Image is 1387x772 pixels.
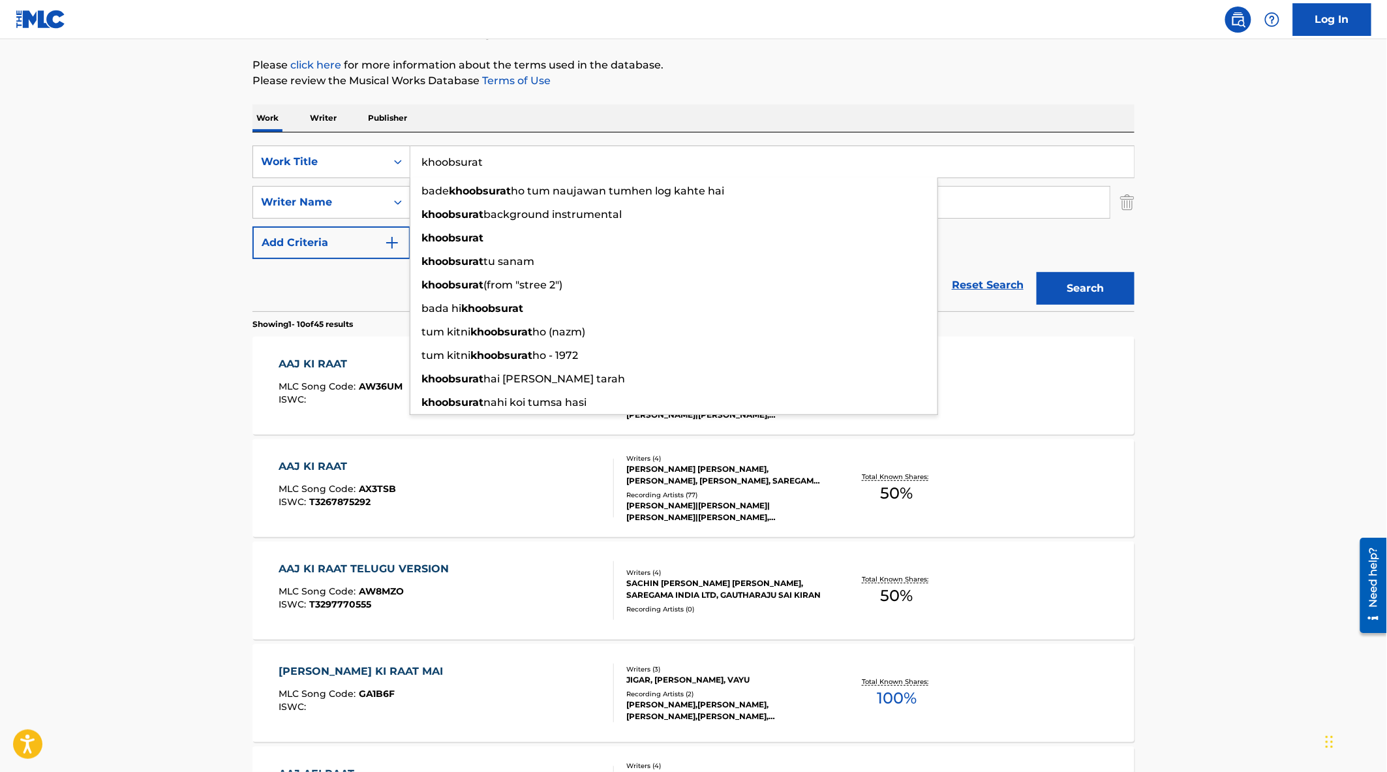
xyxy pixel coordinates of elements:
[306,104,341,132] p: Writer
[626,761,823,771] div: Writers ( 4 )
[532,349,578,362] span: ho - 1972
[310,496,371,508] span: T3267875292
[290,59,341,71] a: click here
[1326,722,1334,762] div: Drag
[1350,533,1387,638] iframe: Resource Center
[483,208,622,221] span: background instrumental
[252,542,1135,640] a: AAJ KI RAAT TELUGU VERSIONMLC Song Code:AW8MZOISWC:T3297770555Writers (4)SACHIN [PERSON_NAME] [PE...
[279,483,359,495] span: MLC Song Code :
[421,279,483,291] strong: khoobsurat
[483,396,587,409] span: nahi koi tumsa hasi
[261,154,378,170] div: Work Title
[1120,186,1135,219] img: Delete Criterion
[279,394,310,405] span: ISWC :
[279,561,456,577] div: AAJ KI RAAT TELUGU VERSION
[626,604,823,614] div: Recording Artists ( 0 )
[279,585,359,597] span: MLC Song Code :
[279,701,310,713] span: ISWC :
[359,380,403,392] span: AW36UM
[359,483,397,495] span: AX3TSB
[421,373,483,385] strong: khoobsurat
[881,482,913,505] span: 50 %
[626,674,823,686] div: JIGAR, [PERSON_NAME], VAYU
[1037,272,1135,305] button: Search
[421,255,483,268] strong: khoobsurat
[252,644,1135,742] a: [PERSON_NAME] KI RAAT MAIMLC Song Code:GA1B6FISWC:Writers (3)JIGAR, [PERSON_NAME], VAYURecording ...
[1259,7,1285,33] div: Help
[626,500,823,523] div: [PERSON_NAME]|[PERSON_NAME]|[PERSON_NAME]|[PERSON_NAME], [PERSON_NAME],[PERSON_NAME],[PERSON_NAME...
[252,73,1135,89] p: Please review the Musical Works Database
[483,255,534,268] span: tu sanam
[364,104,411,132] p: Publisher
[279,459,397,474] div: AAJ KI RAAT
[1264,12,1280,27] img: help
[279,598,310,610] span: ISWC :
[359,585,404,597] span: AW8MZO
[279,688,359,700] span: MLC Song Code :
[862,574,932,584] p: Total Known Shares:
[359,688,395,700] span: GA1B6F
[252,439,1135,537] a: AAJ KI RAATMLC Song Code:AX3TSBISWC:T3267875292Writers (4)[PERSON_NAME] [PERSON_NAME], [PERSON_NA...
[252,226,410,259] button: Add Criteria
[626,578,823,601] div: SACHIN [PERSON_NAME] [PERSON_NAME], SAREGAMA INDIA LTD, GAUTHARAJU SAI KIRAN
[449,185,511,197] strong: khoobsurat
[626,490,823,500] div: Recording Artists ( 77 )
[470,326,532,338] strong: khoobsurat
[1293,3,1371,36] a: Log In
[252,337,1135,435] a: AAJ KI RAATMLC Song Code:AW36UMISWC:Writers (4)[PERSON_NAME], [PERSON_NAME], [PERSON_NAME], [PERS...
[252,146,1135,311] form: Search Form
[421,396,483,409] strong: khoobsurat
[279,380,359,392] span: MLC Song Code :
[1225,7,1251,33] a: Public Search
[945,271,1030,300] a: Reset Search
[1322,709,1387,772] iframe: Chat Widget
[461,302,523,315] strong: khoobsurat
[626,454,823,463] div: Writers ( 4 )
[877,687,917,710] span: 100 %
[310,598,372,610] span: T3297770555
[421,232,483,244] strong: khoobsurat
[384,235,400,251] img: 9d2ae6d4665cec9f34b9.svg
[483,279,562,291] span: (from "stree 2")
[511,185,724,197] span: ho tum naujawan tumhen log kahte hai
[1230,12,1246,27] img: search
[252,57,1135,73] p: Please for more information about the terms used in the database.
[421,326,470,338] span: tum kitni
[252,104,282,132] p: Work
[532,326,585,338] span: ho (nazm)
[261,194,378,210] div: Writer Name
[421,185,449,197] span: bade
[470,349,532,362] strong: khoobsurat
[862,677,932,687] p: Total Known Shares:
[16,10,66,29] img: MLC Logo
[483,373,625,385] span: hai [PERSON_NAME] tarah
[626,463,823,487] div: [PERSON_NAME] [PERSON_NAME], [PERSON_NAME], [PERSON_NAME], SAREGAMA INDIA LTD
[480,74,551,87] a: Terms of Use
[421,349,470,362] span: tum kitni
[626,568,823,578] div: Writers ( 4 )
[279,356,403,372] div: AAJ KI RAAT
[881,584,913,608] span: 50 %
[421,302,461,315] span: bada hi
[279,496,310,508] span: ISWC :
[252,318,353,330] p: Showing 1 - 10 of 45 results
[862,472,932,482] p: Total Known Shares:
[626,699,823,722] div: [PERSON_NAME],[PERSON_NAME],[PERSON_NAME],[PERSON_NAME], [PERSON_NAME]
[421,208,483,221] strong: khoobsurat
[626,689,823,699] div: Recording Artists ( 2 )
[626,664,823,674] div: Writers ( 3 )
[279,664,450,679] div: [PERSON_NAME] KI RAAT MAI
